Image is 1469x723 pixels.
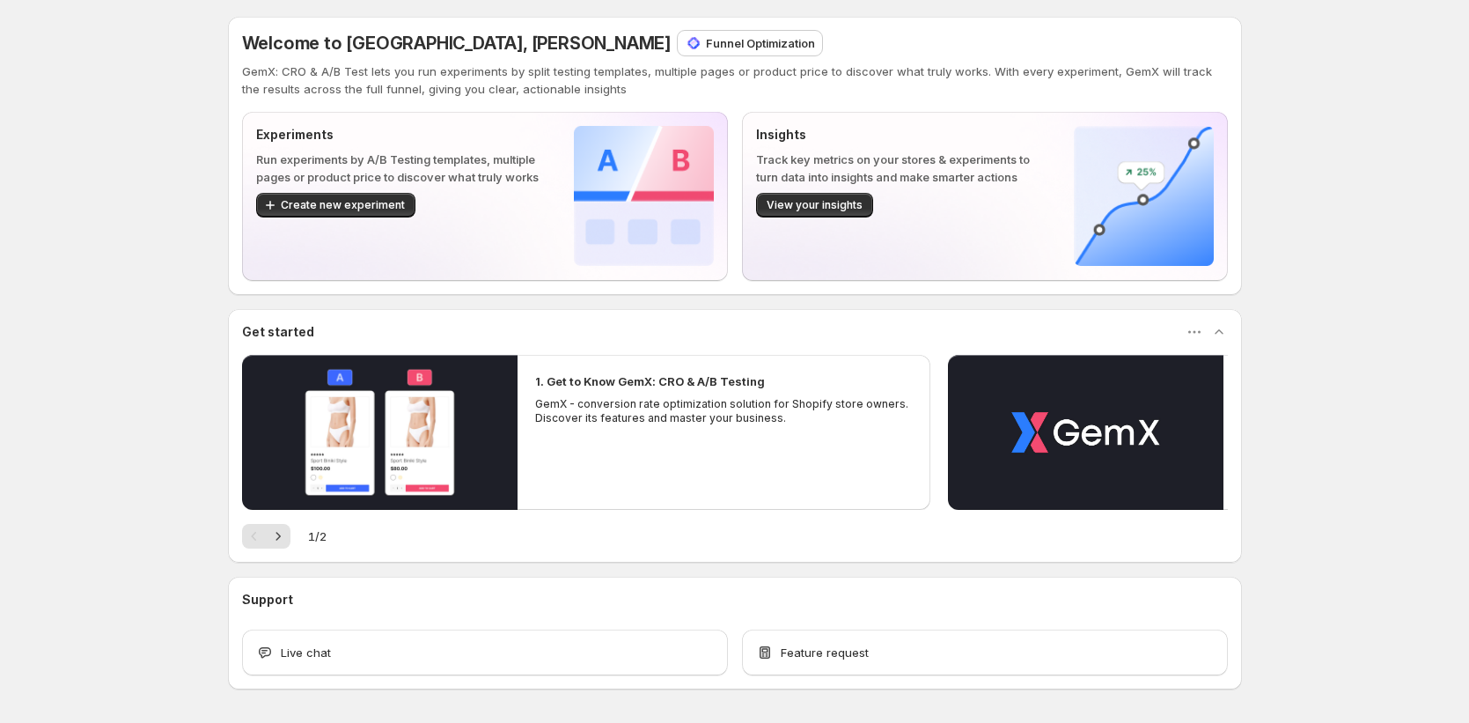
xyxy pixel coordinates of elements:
p: Track key metrics on your stores & experiments to turn data into insights and make smarter actions [756,151,1046,186]
p: GemX - conversion rate optimization solution for Shopify store owners. Discover its features and ... [535,397,914,425]
button: Create new experiment [256,193,415,218]
button: Next [266,524,290,549]
img: Experiments [574,126,714,266]
img: Insights [1074,126,1214,266]
h3: Get started [242,323,314,341]
h2: 1. Get to Know GemX: CRO & A/B Testing [535,373,765,390]
p: GemX: CRO & A/B Test lets you run experiments by split testing templates, multiple pages or produ... [242,63,1228,98]
p: Run experiments by A/B Testing templates, multiple pages or product price to discover what truly ... [256,151,546,186]
button: Play video [948,355,1223,510]
p: Experiments [256,126,546,144]
p: Insights [756,126,1046,144]
span: Welcome to [GEOGRAPHIC_DATA], [PERSON_NAME] [242,33,671,54]
nav: Pagination [242,524,290,549]
h3: Support [242,591,293,609]
button: View your insights [756,193,873,218]
span: Feature request [781,644,869,661]
p: Funnel Optimization [706,34,815,52]
img: Funnel Optimization [685,34,702,52]
span: View your insights [767,198,863,212]
button: Play video [242,355,518,510]
span: Live chat [281,644,331,661]
span: Create new experiment [281,198,405,212]
span: 1 / 2 [308,527,327,545]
